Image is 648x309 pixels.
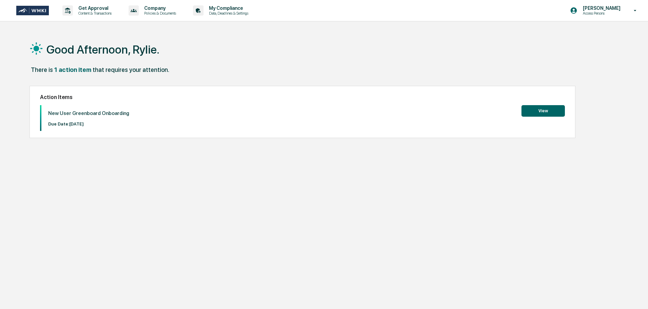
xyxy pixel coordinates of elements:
[521,105,565,117] button: View
[204,5,252,11] p: My Compliance
[204,11,252,16] p: Data, Deadlines & Settings
[54,66,91,73] div: 1 action item
[48,110,129,116] p: New User Greenboard Onboarding
[73,5,115,11] p: Get Approval
[139,5,179,11] p: Company
[46,43,159,56] h1: Good Afternoon, Rylie.
[31,66,53,73] div: There is
[48,121,129,127] p: Due Date: [DATE]
[93,66,169,73] div: that requires your attention.
[16,6,49,16] img: logo
[577,5,624,11] p: [PERSON_NAME]
[139,11,179,16] p: Policies & Documents
[73,11,115,16] p: Content & Transactions
[521,107,565,114] a: View
[577,11,624,16] p: Access Persons
[40,94,565,100] h2: Action Items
